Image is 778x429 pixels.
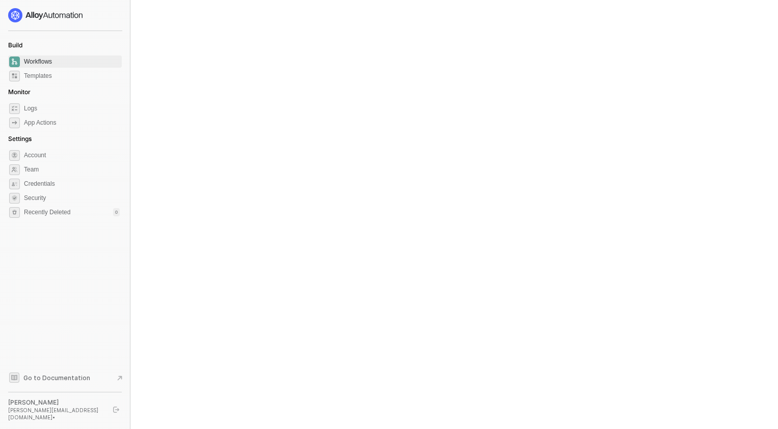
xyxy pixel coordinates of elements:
[115,373,125,383] span: document-arrow
[8,8,122,22] a: logo
[9,207,20,218] span: settings
[8,371,122,384] a: Knowledge Base
[8,407,104,421] div: [PERSON_NAME][EMAIL_ADDRESS][DOMAIN_NAME] •
[8,41,22,49] span: Build
[9,118,20,128] span: icon-app-actions
[8,398,104,407] div: [PERSON_NAME]
[24,163,120,176] span: Team
[9,193,20,204] span: security
[9,150,20,161] span: settings
[113,407,119,413] span: logout
[24,178,120,190] span: Credentials
[113,208,120,216] div: 0
[24,149,120,161] span: Account
[9,103,20,114] span: icon-logs
[9,164,20,175] span: team
[24,70,120,82] span: Templates
[8,135,32,142] span: Settings
[24,192,120,204] span: Security
[8,88,31,96] span: Monitor
[9,373,19,383] span: documentation
[23,374,90,382] span: Go to Documentation
[24,102,120,115] span: Logs
[8,8,84,22] img: logo
[9,56,20,67] span: dashboard
[9,179,20,189] span: credentials
[24,55,120,68] span: Workflows
[24,119,56,127] div: App Actions
[9,71,20,81] span: marketplace
[24,208,70,217] span: Recently Deleted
